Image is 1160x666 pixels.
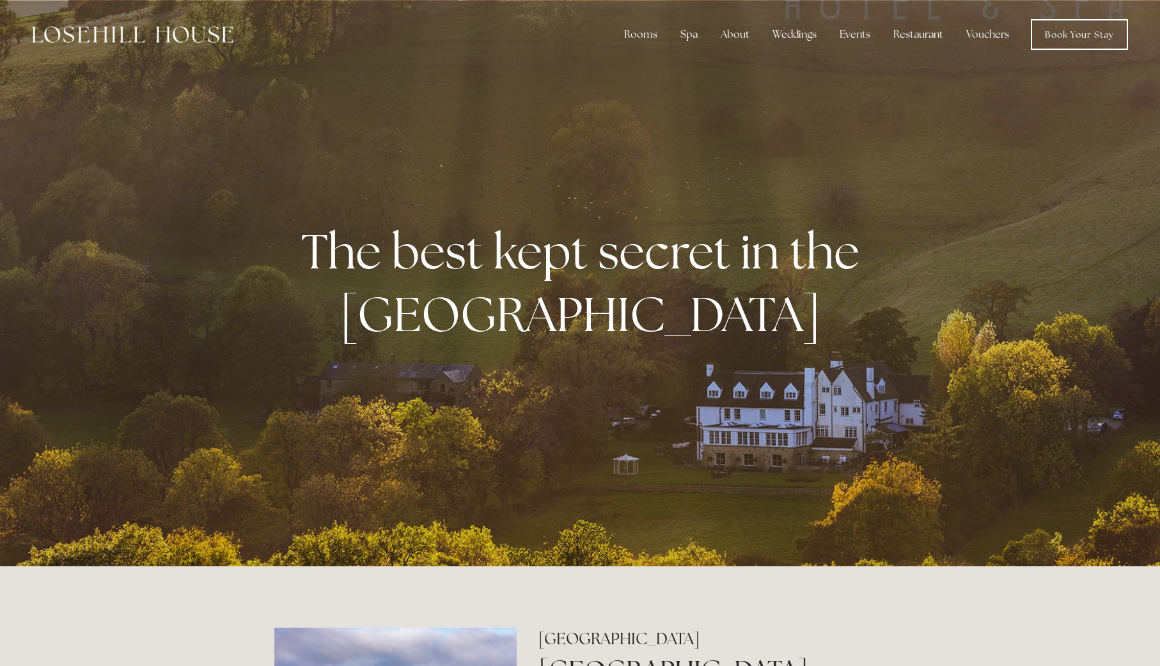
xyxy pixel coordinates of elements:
a: Book Your Stay [1031,19,1128,50]
div: Weddings [762,22,827,47]
strong: The best kept secret in the [GEOGRAPHIC_DATA] [301,220,870,345]
div: Spa [670,22,708,47]
div: About [710,22,760,47]
div: Restaurant [883,22,953,47]
div: Events [829,22,881,47]
h2: [GEOGRAPHIC_DATA] [538,628,886,650]
div: Rooms [614,22,668,47]
img: Losehill House [32,26,233,43]
a: Vouchers [956,22,1019,47]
